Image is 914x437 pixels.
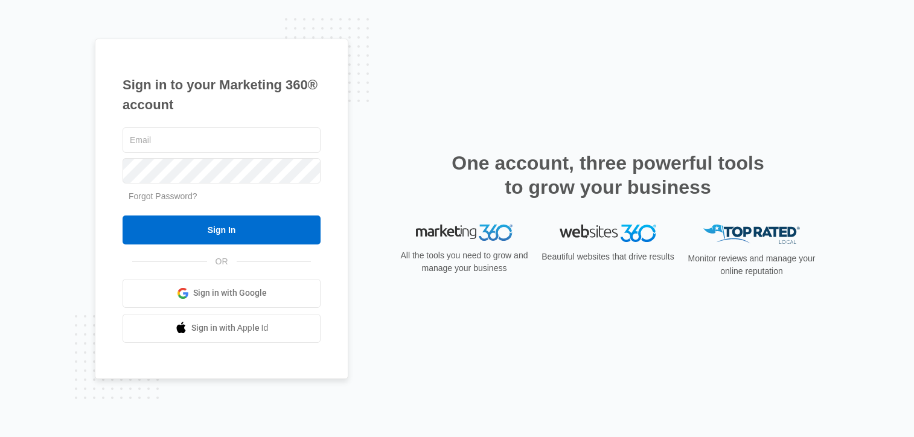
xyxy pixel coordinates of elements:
p: All the tools you need to grow and manage your business [397,249,532,275]
input: Sign In [123,215,321,244]
p: Beautiful websites that drive results [540,250,676,263]
a: Sign in with Apple Id [123,314,321,343]
img: Marketing 360 [416,225,513,241]
img: Top Rated Local [703,225,800,244]
span: OR [207,255,237,268]
p: Monitor reviews and manage your online reputation [684,252,819,278]
span: Sign in with Google [193,287,267,299]
span: Sign in with Apple Id [191,322,269,334]
h1: Sign in to your Marketing 360® account [123,75,321,115]
a: Forgot Password? [129,191,197,201]
img: Websites 360 [560,225,656,242]
h2: One account, three powerful tools to grow your business [448,151,768,199]
a: Sign in with Google [123,279,321,308]
input: Email [123,127,321,153]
